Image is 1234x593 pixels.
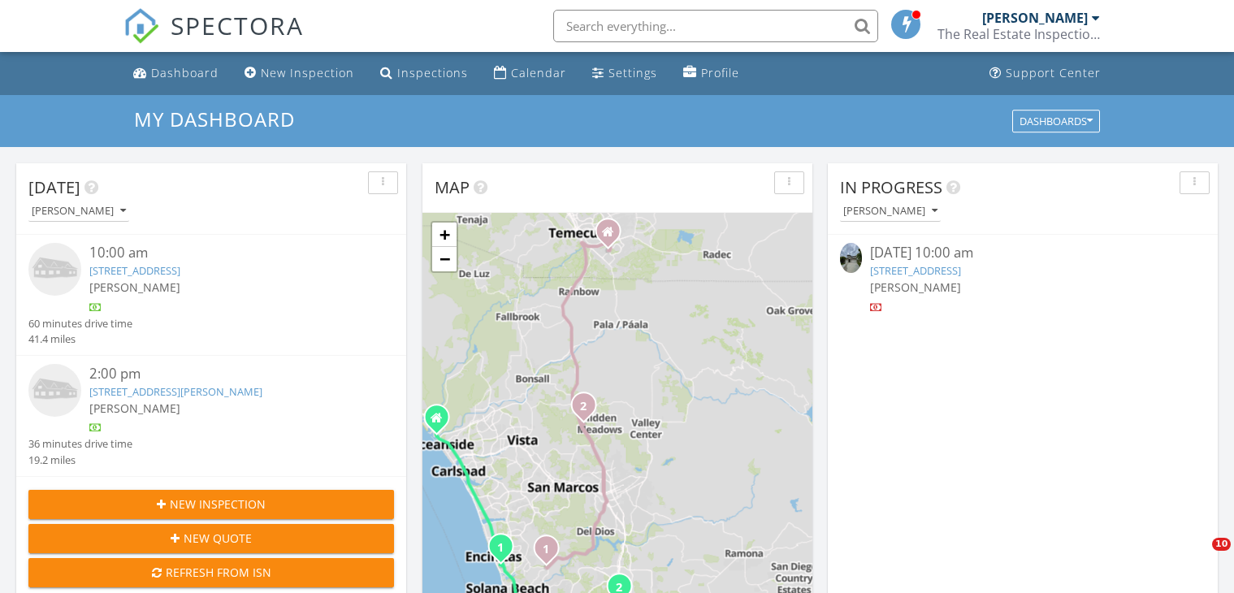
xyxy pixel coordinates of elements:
div: [PERSON_NAME] [982,10,1088,26]
div: Refresh from ISN [41,564,381,581]
a: Settings [586,58,664,89]
span: New Inspection [170,496,266,513]
a: Zoom in [432,223,457,247]
a: [STREET_ADDRESS] [89,263,180,278]
a: Zoom out [432,247,457,271]
iframe: Intercom live chat [1179,538,1218,577]
img: The Best Home Inspection Software - Spectora [123,8,159,44]
a: Dashboard [127,58,225,89]
a: New Inspection [238,58,361,89]
i: 1 [497,542,504,553]
div: Inspections [397,65,468,80]
img: house-placeholder-square-ca63347ab8c70e15b013bc22427d3df0f7f082c62ce06d78aee8ec4e70df452f.jpg [28,364,81,417]
span: New Quote [184,530,252,547]
button: [PERSON_NAME] [28,201,129,223]
a: Profile [677,58,746,89]
span: [DATE] [28,176,80,198]
a: SPECTORA [123,22,304,56]
i: 2 [580,400,587,412]
span: [PERSON_NAME] [89,279,180,295]
div: [PERSON_NAME] [32,206,126,217]
button: Refresh from ISN [28,558,394,587]
div: Support Center [1006,65,1101,80]
div: 10:00 am [89,243,364,263]
a: [STREET_ADDRESS][PERSON_NAME] [89,384,262,399]
div: The Real Estate Inspection Company [937,26,1100,42]
div: 36 minutes drive time [28,436,132,452]
img: 9553489%2Fcover_photos%2F5bgLcUo3aWNuUZkwSz9Z%2Fsmall.jpg [840,243,862,273]
a: 10:00 am [STREET_ADDRESS] [PERSON_NAME] 60 minutes drive time 41.4 miles [28,243,394,347]
button: New Quote [28,524,394,553]
div: 8975 Lawrence Welk Dr Spc 211, Escondido, CA 92026 [584,405,594,414]
span: [PERSON_NAME] [89,400,180,416]
div: Calendar [511,65,566,80]
button: Dashboards [1012,110,1100,132]
div: 19.2 miles [28,452,132,468]
a: Inspections [374,58,474,89]
div: New Inspection [261,65,354,80]
div: Settings [608,65,657,80]
span: [PERSON_NAME] [870,279,961,295]
div: Profile [701,65,739,80]
span: In Progress [840,176,942,198]
div: 41.4 miles [28,331,132,347]
a: [DATE] 10:00 am [STREET_ADDRESS] [PERSON_NAME] [840,243,1206,315]
span: SPECTORA [171,8,304,42]
div: Dashboard [151,65,219,80]
div: Dashboards [1020,115,1093,127]
div: 1410 CARMELO DR # 39, Oceanside CA 92054 [437,417,447,426]
div: 407 Birmingham Dr, Encinitas, CA 92007 [501,546,511,556]
i: 2 [616,582,622,593]
span: 10 [1212,538,1231,551]
button: [PERSON_NAME] [840,201,941,223]
div: [DATE] 10:00 am [870,243,1175,263]
img: house-placeholder-square-ca63347ab8c70e15b013bc22427d3df0f7f082c62ce06d78aee8ec4e70df452f.jpg [28,243,81,296]
a: 2:00 pm [STREET_ADDRESS][PERSON_NAME] [PERSON_NAME] 36 minutes drive time 19.2 miles [28,364,394,468]
div: 6176 El Tordo, Rancho Santa Fe, CA 92067 [547,548,556,557]
div: [PERSON_NAME] [843,206,937,217]
i: 1 [543,543,549,555]
a: Support Center [983,58,1107,89]
a: [STREET_ADDRESS] [870,263,961,278]
input: Search everything... [553,10,878,42]
span: Map [435,176,470,198]
button: New Inspection [28,490,394,519]
span: My Dashboard [134,106,295,132]
a: Calendar [487,58,573,89]
div: 32154 Via Saltio, Temecula CA 92592 [608,231,618,240]
div: 2:00 pm [89,364,364,384]
div: 60 minutes drive time [28,316,132,331]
